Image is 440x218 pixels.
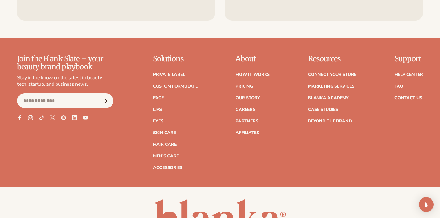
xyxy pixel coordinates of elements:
a: FAQ [394,84,403,88]
p: About [236,55,270,63]
div: Open Intercom Messenger [419,197,434,212]
a: Marketing services [308,84,354,88]
a: Eyes [153,119,163,123]
a: Accessories [153,166,182,170]
a: Beyond the brand [308,119,352,123]
a: Careers [236,107,255,112]
a: Our Story [236,96,260,100]
p: Solutions [153,55,198,63]
p: Support [394,55,423,63]
a: Skin Care [153,131,176,135]
p: Join the Blank Slate – your beauty brand playbook [17,55,113,71]
a: Custom formulate [153,84,198,88]
a: Blanka Academy [308,96,349,100]
a: Lips [153,107,162,112]
a: Connect your store [308,73,356,77]
a: How It Works [236,73,270,77]
a: Contact Us [394,96,422,100]
a: Men's Care [153,154,179,158]
a: Partners [236,119,258,123]
p: Stay in the know on the latest in beauty, tech, startup, and business news. [17,75,113,88]
a: Face [153,96,164,100]
a: Private label [153,73,185,77]
a: Pricing [236,84,253,88]
p: Resources [308,55,356,63]
a: Affiliates [236,131,259,135]
a: Hair Care [153,142,176,147]
button: Subscribe [100,93,113,108]
a: Help Center [394,73,423,77]
a: Case Studies [308,107,338,112]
